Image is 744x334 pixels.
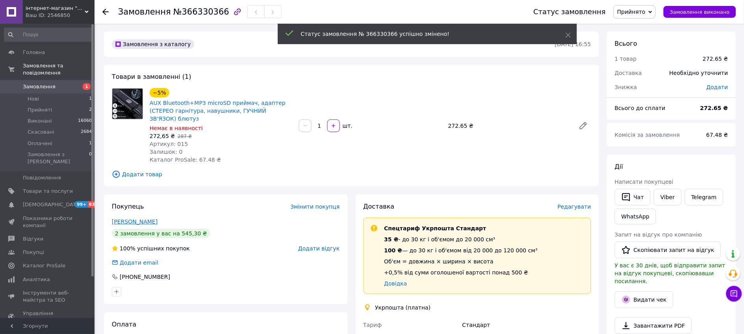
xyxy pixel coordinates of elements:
span: Доставка [615,70,642,76]
span: №366330366 [173,7,229,17]
span: Доставка [364,203,395,210]
span: 16060 [78,118,92,125]
div: 272.65 ₴ [703,55,728,63]
img: AUX Bluetooth+MP3 microSD приймач, адаптер (СТЕРЕО гарнітура, навушники, ГУЧНИЙ ЗВ'ЯЗОК) блютуз [112,88,143,119]
span: Скасовані [28,129,54,136]
button: Чат [615,189,651,205]
span: Написати покупцеві [615,179,673,185]
span: Оплата [112,321,136,328]
span: Дії [615,163,623,170]
span: У вас є 30 днів, щоб відправити запит на відгук покупцеві, скопіювавши посилання. [615,262,725,284]
span: 67.48 ₴ [707,132,728,138]
span: Прийняті [28,106,52,114]
span: Артикул: 015 [150,141,188,147]
span: 100 ₴ [384,247,403,254]
a: Telegram [685,189,724,205]
span: 100% [120,245,135,252]
div: Додати email [119,259,159,267]
span: Додати відгук [298,245,340,252]
span: Замовлення [23,83,56,90]
div: Повернутися назад [102,8,109,16]
span: Додати товар [112,170,591,179]
div: успішних покупок [112,244,190,252]
div: Укрпошта (платна) [373,304,433,312]
span: Покупець [112,203,144,210]
div: Статус замовлення № 366330366 успішно змінено! [301,30,546,38]
a: WhatsApp [615,209,656,224]
span: 287 ₴ [178,134,192,139]
span: 2684 [81,129,92,136]
span: Змінити покупця [291,203,340,210]
span: Замовлення виконано [670,9,730,15]
span: Знижка [615,84,637,90]
span: Товари в замовленні (1) [112,73,191,80]
span: Замовлення [118,7,171,17]
div: Статус замовлення [534,8,606,16]
span: 0 [89,151,92,165]
span: 1 [89,95,92,103]
span: Всього [615,40,637,47]
span: Замовлення та повідомлення [23,62,95,77]
span: 2 [89,106,92,114]
span: Залишок: 0 [150,149,183,155]
span: Відгуки [23,235,43,243]
span: Редагувати [558,203,591,210]
a: AUX Bluetooth+MP3 microSD приймач, адаптер (СТЕРЕО гарнітура, навушники, ГУЧНИЙ ЗВ'ЯЗОК) блютуз [150,100,286,122]
span: Управління сайтом [23,310,73,324]
span: інтернет-магазин "тріА" [26,5,85,12]
span: Аналітика [23,276,50,283]
span: Прийнято [617,9,646,15]
span: Повідомлення [23,174,61,181]
span: Показники роботи компанії [23,215,73,229]
span: Спецтариф Укрпошта Стандарт [384,225,486,231]
span: Комісія за замовлення [615,132,680,138]
a: [PERSON_NAME] [112,218,158,225]
button: Скопіювати запит на відгук [615,242,721,258]
span: Інструменти веб-майстра та SEO [23,289,73,304]
span: Тариф [364,322,382,328]
span: [DEMOGRAPHIC_DATA] [23,201,81,208]
span: Всього до сплати [615,105,666,111]
span: Немає в наявності [150,125,203,131]
span: Покупці [23,249,44,256]
button: Видати чек [615,291,673,308]
span: 1 [83,83,91,90]
span: Каталог ProSale: 67.48 ₴ [150,157,221,163]
span: Додати [707,84,728,90]
span: Оплачені [28,140,52,147]
span: 1 товар [615,56,637,62]
button: Замовлення виконано [664,6,736,18]
div: шт. [341,122,353,130]
div: 272.65 ₴ [445,120,572,131]
input: Пошук [4,28,93,42]
div: Об'єм = довжина × ширина × висота [384,257,538,265]
span: Замовлення з [PERSON_NAME] [28,151,89,165]
span: Нові [28,95,39,103]
div: - до 30 кг і об'ємом до 20 000 см³ [384,235,538,243]
a: Довідка [384,280,407,287]
div: [PHONE_NUMBER] [119,273,171,281]
span: Виконані [28,118,52,125]
div: Необхідно уточнити [665,64,733,82]
a: Редагувати [575,118,591,134]
a: Viber [654,189,681,205]
div: Додати email [111,259,159,267]
span: 99+ [75,201,88,208]
span: 35 ₴ [384,236,399,243]
span: 83 [88,201,97,208]
span: Запит на відгук про компанію [615,231,702,238]
div: 2 замовлення у вас на 545,30 ₴ [112,229,210,238]
span: Каталог ProSale [23,262,65,269]
span: Товари та послуги [23,188,73,195]
span: 272,65 ₴ [150,133,175,139]
div: Замовлення з каталогу [112,39,194,49]
span: 1 [89,140,92,147]
div: −5% [150,88,169,97]
div: +0,5% від суми оголошеної вартості понад 500 ₴ [384,269,538,276]
div: — до 30 кг і об'ємом від 20 000 до 120 000 см³ [384,246,538,254]
div: Ваш ID: 2546850 [26,12,95,19]
div: Стандарт [461,318,593,332]
b: 272.65 ₴ [700,105,728,111]
span: Головна [23,49,45,56]
a: Завантажити PDF [615,317,692,334]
